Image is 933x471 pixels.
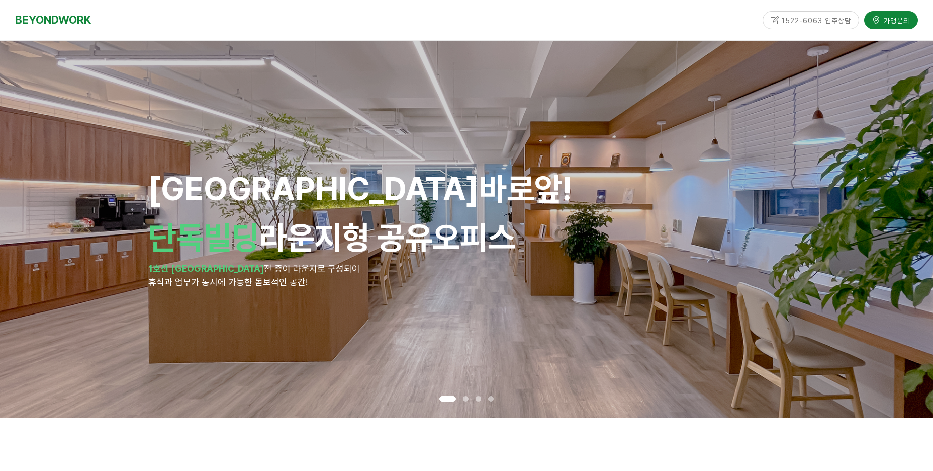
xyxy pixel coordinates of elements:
[881,15,910,25] span: 가맹문의
[148,277,308,287] span: 휴식과 업무가 동시에 가능한 돋보적인 공간!
[264,263,360,274] span: 전 층이 라운지로 구성되어
[148,218,515,257] span: 라운지형 공유오피스
[148,263,264,274] strong: 1호선 [GEOGRAPHIC_DATA]
[15,11,91,29] a: BEYONDWORK
[148,170,572,208] span: [GEOGRAPHIC_DATA]
[864,11,918,29] a: 가맹문의
[148,218,259,257] span: 단독빌딩
[479,170,572,208] span: 바로앞!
